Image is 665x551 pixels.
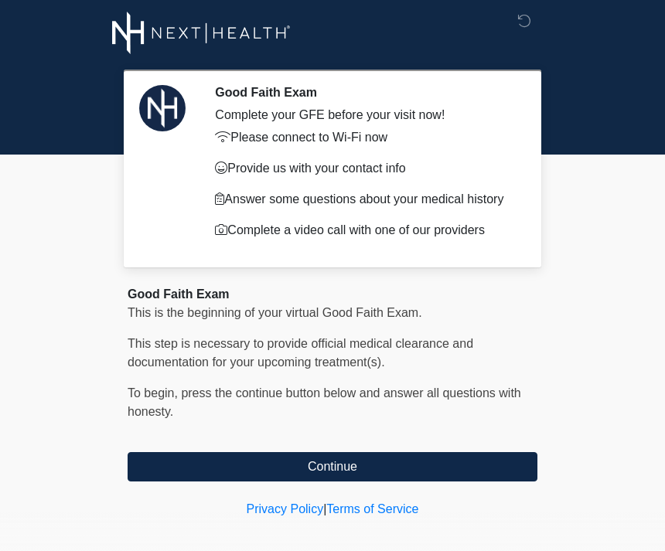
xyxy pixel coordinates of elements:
[326,502,418,515] a: Terms of Service
[128,386,521,418] span: To begin, ﻿﻿﻿﻿﻿﻿press the continue button below and answer all questions with honesty.
[128,337,473,369] span: This step is necessary to provide official medical clearance and documentation for your upcoming ...
[128,452,537,481] button: Continue
[215,106,514,124] div: Complete your GFE before your visit now!
[215,190,514,209] p: Answer some questions about your medical history
[128,306,422,319] span: This is the beginning of your virtual Good Faith Exam.
[215,85,514,100] h2: Good Faith Exam
[112,12,291,54] img: Next-Health Logo
[247,502,324,515] a: Privacy Policy
[139,85,186,131] img: Agent Avatar
[215,128,514,147] p: Please connect to Wi-Fi now
[323,502,326,515] a: |
[215,159,514,178] p: Provide us with your contact info
[128,285,537,304] div: Good Faith Exam
[215,221,514,240] p: Complete a video call with one of our providers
